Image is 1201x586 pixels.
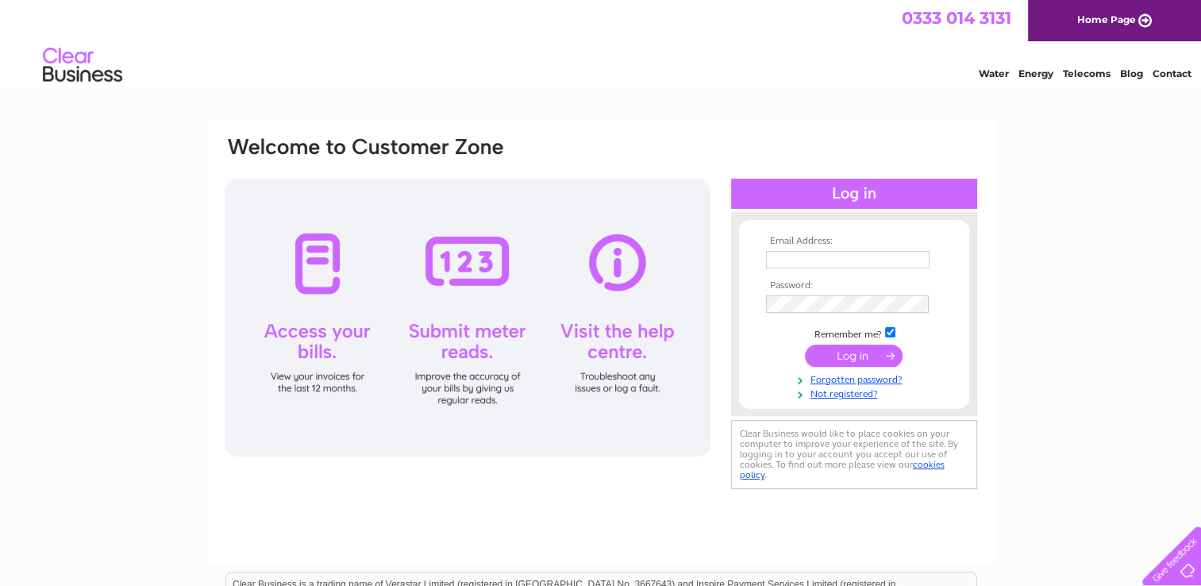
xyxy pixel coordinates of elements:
[42,41,123,90] img: logo.png
[226,9,976,77] div: Clear Business is a trading name of Verastar Limited (registered in [GEOGRAPHIC_DATA] No. 3667643...
[766,371,946,386] a: Forgotten password?
[762,325,946,341] td: Remember me?
[740,459,945,480] a: cookies policy
[766,385,946,400] a: Not registered?
[1153,67,1191,79] a: Contact
[902,8,1011,28] a: 0333 014 3131
[762,280,946,291] th: Password:
[1120,67,1143,79] a: Blog
[731,420,977,489] div: Clear Business would like to place cookies on your computer to improve your experience of the sit...
[1063,67,1111,79] a: Telecoms
[979,67,1009,79] a: Water
[805,345,903,367] input: Submit
[762,236,946,247] th: Email Address:
[1018,67,1053,79] a: Energy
